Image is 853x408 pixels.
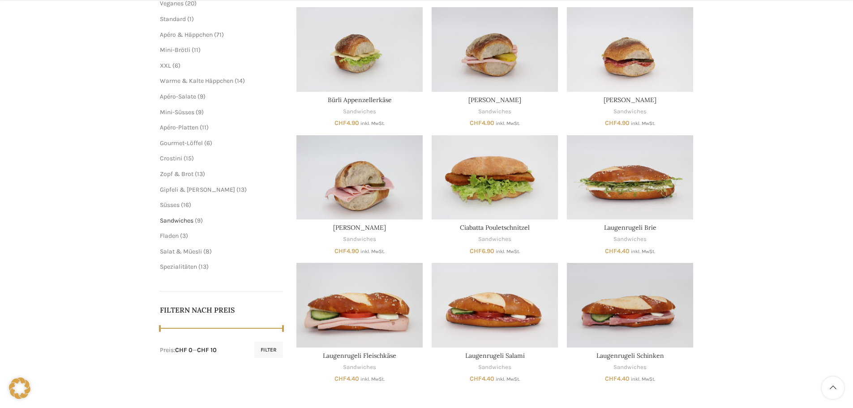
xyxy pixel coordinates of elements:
[432,7,558,91] a: Bürli Fleischkäse
[237,77,243,85] span: 14
[613,363,647,372] a: Sandwiches
[496,376,520,382] small: inkl. MwSt.
[160,155,182,162] span: Crostini
[604,96,656,104] a: [PERSON_NAME]
[478,363,511,372] a: Sandwiches
[470,247,482,255] span: CHF
[470,247,494,255] bdi: 6.90
[432,263,558,347] a: Laugenrugeli Salami
[200,93,203,100] span: 9
[183,201,189,209] span: 16
[175,62,178,69] span: 6
[239,186,244,193] span: 13
[254,342,283,358] button: Filter
[605,247,630,255] bdi: 4.40
[631,249,655,254] small: inkl. MwSt.
[160,232,179,240] a: Fladen
[334,247,359,255] bdi: 4.90
[323,352,396,360] a: Laugenrugeli Fleischkäse
[470,375,494,382] bdi: 4.40
[186,155,192,162] span: 15
[470,375,482,382] span: CHF
[198,108,201,116] span: 9
[343,235,376,244] a: Sandwiches
[343,107,376,116] a: Sandwiches
[202,124,206,131] span: 11
[160,31,213,39] a: Apéro & Häppchen
[605,119,630,127] bdi: 4.90
[296,7,423,91] a: Bürli Appenzellerkäse
[605,375,617,382] span: CHF
[160,15,186,23] a: Standard
[160,46,190,54] a: Mini-Brötli
[160,77,233,85] a: Warme & Kalte Häppchen
[360,249,385,254] small: inkl. MwSt.
[160,62,171,69] a: XXL
[567,7,693,91] a: Bürli Salami
[470,119,482,127] span: CHF
[460,223,530,232] a: Ciabatta Pouletschnitzel
[197,217,201,224] span: 9
[182,232,186,240] span: 3
[334,119,347,127] span: CHF
[822,377,844,399] a: Scroll to top button
[613,107,647,116] a: Sandwiches
[189,15,192,23] span: 1
[334,375,347,382] span: CHF
[160,346,217,355] div: Preis: —
[197,346,217,354] span: CHF 10
[160,108,194,116] a: Mini-Süsses
[604,223,656,232] a: Laugenrugeli Brie
[605,247,617,255] span: CHF
[360,376,385,382] small: inkl. MwSt.
[160,93,196,100] a: Apéro-Salate
[206,248,210,255] span: 8
[160,263,197,271] a: Spezialitäten
[478,235,511,244] a: Sandwiches
[175,346,193,354] span: CHF 0
[432,135,558,219] a: Ciabatta Pouletschnitzel
[343,363,376,372] a: Sandwiches
[216,31,222,39] span: 71
[496,249,520,254] small: inkl. MwSt.
[160,124,198,131] a: Apéro-Platten
[206,139,210,147] span: 6
[631,376,655,382] small: inkl. MwSt.
[160,186,235,193] span: Gipfeli & [PERSON_NAME]
[605,375,630,382] bdi: 4.40
[596,352,664,360] a: Laugenrugeli Schinken
[334,375,359,382] bdi: 4.40
[567,135,693,219] a: Laugenrugeli Brie
[496,120,520,126] small: inkl. MwSt.
[470,119,494,127] bdi: 4.90
[160,170,193,178] a: Zopf & Brot
[160,139,203,147] span: Gourmet-Löffel
[160,248,202,255] span: Salat & Müesli
[334,247,347,255] span: CHF
[567,263,693,347] a: Laugenrugeli Schinken
[160,217,193,224] a: Sandwiches
[328,96,392,104] a: Bürli Appenzellerkäse
[360,120,385,126] small: inkl. MwSt.
[334,119,359,127] bdi: 4.90
[605,119,617,127] span: CHF
[160,201,180,209] span: Süsses
[296,263,423,347] a: Laugenrugeli Fleischkäse
[478,107,511,116] a: Sandwiches
[296,135,423,219] a: Bürli Schinken
[631,120,655,126] small: inkl. MwSt.
[160,305,283,315] h5: Filtern nach Preis
[194,46,198,54] span: 11
[468,96,521,104] a: [PERSON_NAME]
[201,263,206,271] span: 13
[465,352,525,360] a: Laugenrugeli Salami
